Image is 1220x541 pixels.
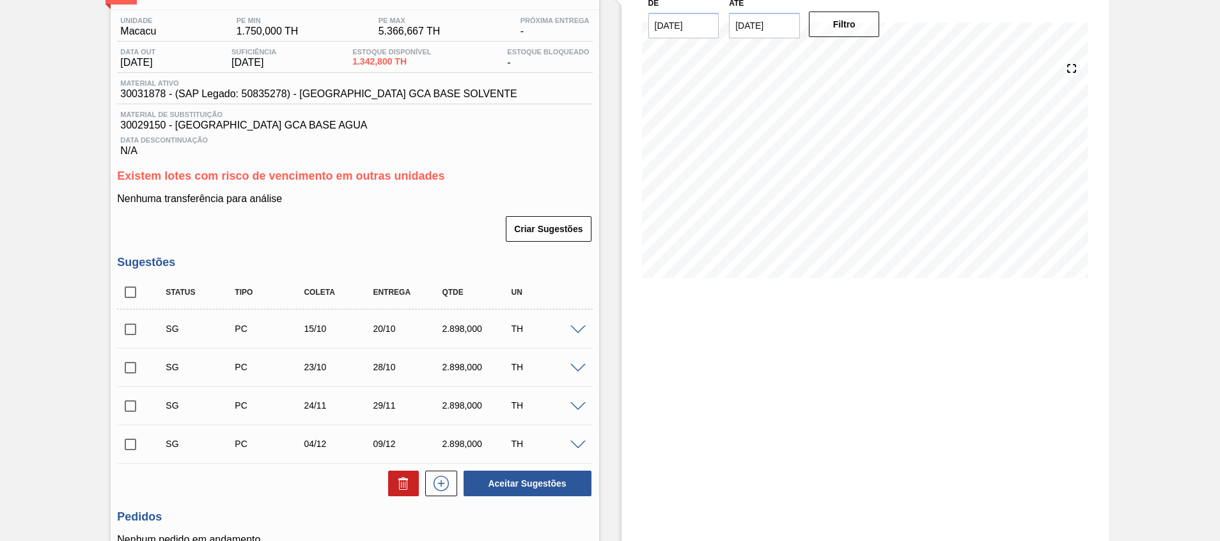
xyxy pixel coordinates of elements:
[231,324,308,334] div: Pedido de Compra
[120,57,155,68] span: [DATE]
[508,324,584,334] div: TH
[162,439,239,449] div: Sugestão Criada
[517,17,593,37] div: -
[370,439,446,449] div: 09/12/2025
[370,362,446,372] div: 28/10/2025
[382,471,419,496] div: Excluir Sugestões
[120,26,156,37] span: Macacu
[117,131,592,157] div: N/A
[120,111,589,118] span: Material de Substituição
[162,362,239,372] div: Sugestão Criada
[231,400,308,411] div: Pedido de Compra
[439,362,515,372] div: 2.898,000
[508,362,584,372] div: TH
[648,13,719,38] input: dd/mm/yyyy
[508,439,584,449] div: TH
[117,510,592,524] h3: Pedidos
[504,48,592,68] div: -
[507,48,589,56] span: Estoque Bloqueado
[231,57,276,68] span: [DATE]
[352,57,431,67] span: 1.342,800 TH
[439,324,515,334] div: 2.898,000
[237,26,299,37] span: 1.750,000 TH
[117,256,592,269] h3: Sugestões
[301,400,377,411] div: 24/11/2025
[508,400,584,411] div: TH
[301,439,377,449] div: 04/12/2025
[120,17,156,24] span: Unidade
[301,324,377,334] div: 15/10/2025
[379,17,441,24] span: PE MAX
[507,215,592,243] div: Criar Sugestões
[729,13,800,38] input: dd/mm/yyyy
[301,288,377,297] div: Coleta
[370,324,446,334] div: 20/10/2025
[439,439,515,449] div: 2.898,000
[231,48,276,56] span: Suficiência
[117,193,592,205] p: Nenhuma transferência para análise
[457,469,593,498] div: Aceitar Sugestões
[419,471,457,496] div: Nova sugestão
[506,216,591,242] button: Criar Sugestões
[162,324,239,334] div: Sugestão Criada
[117,169,444,182] span: Existem lotes com risco de vencimento em outras unidades
[120,48,155,56] span: Data out
[237,17,299,24] span: PE MIN
[162,400,239,411] div: Sugestão Criada
[370,400,446,411] div: 29/11/2025
[120,120,589,131] span: 30029150 - [GEOGRAPHIC_DATA] GCA BASE AGUA
[120,88,517,100] span: 30031878 - (SAP Legado: 50835278) - [GEOGRAPHIC_DATA] GCA BASE SOLVENTE
[120,136,589,144] span: Data Descontinuação
[231,439,308,449] div: Pedido de Compra
[162,288,239,297] div: Status
[809,12,880,37] button: Filtro
[370,288,446,297] div: Entrega
[439,400,515,411] div: 2.898,000
[464,471,591,496] button: Aceitar Sugestões
[231,362,308,372] div: Pedido de Compra
[120,79,517,87] span: Material ativo
[520,17,590,24] span: Próxima Entrega
[301,362,377,372] div: 23/10/2025
[508,288,584,297] div: UN
[379,26,441,37] span: 5.366,667 TH
[439,288,515,297] div: Qtde
[231,288,308,297] div: Tipo
[352,48,431,56] span: Estoque Disponível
